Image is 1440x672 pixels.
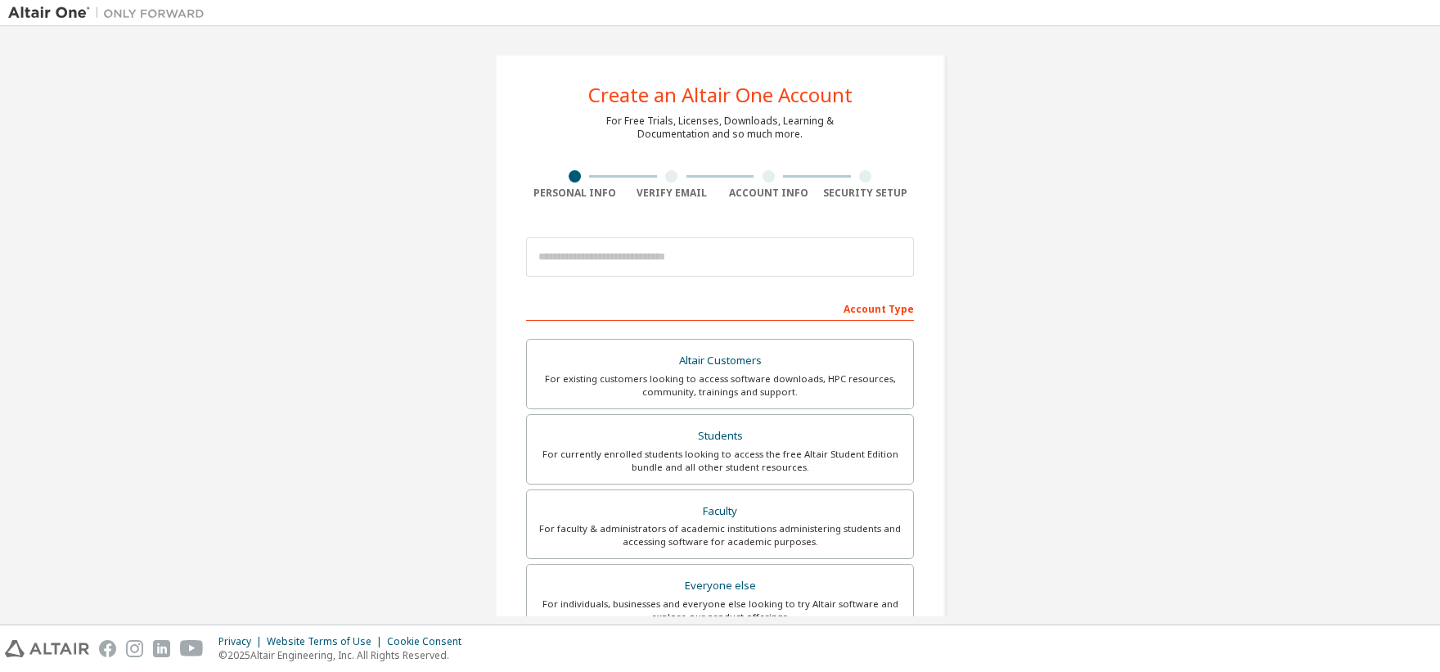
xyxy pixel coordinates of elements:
img: youtube.svg [180,640,204,657]
div: Everyone else [537,575,903,598]
img: Altair One [8,5,213,21]
div: Students [537,425,903,448]
img: facebook.svg [99,640,116,657]
div: Account Info [720,187,817,200]
div: Cookie Consent [387,635,471,648]
div: Altair Customers [537,350,903,372]
div: Faculty [537,500,903,523]
div: For Free Trials, Licenses, Downloads, Learning & Documentation and so much more. [606,115,834,141]
div: For currently enrolled students looking to access the free Altair Student Edition bundle and all ... [537,448,903,474]
img: linkedin.svg [153,640,170,657]
div: Security Setup [817,187,915,200]
div: Create an Altair One Account [588,85,853,105]
div: Privacy [218,635,267,648]
img: instagram.svg [126,640,143,657]
div: Personal Info [526,187,623,200]
p: © 2025 Altair Engineering, Inc. All Rights Reserved. [218,648,471,662]
div: Account Type [526,295,914,321]
div: For faculty & administrators of academic institutions administering students and accessing softwa... [537,522,903,548]
div: Verify Email [623,187,721,200]
div: Website Terms of Use [267,635,387,648]
div: For individuals, businesses and everyone else looking to try Altair software and explore our prod... [537,598,903,624]
img: altair_logo.svg [5,640,89,657]
div: For existing customers looking to access software downloads, HPC resources, community, trainings ... [537,372,903,399]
